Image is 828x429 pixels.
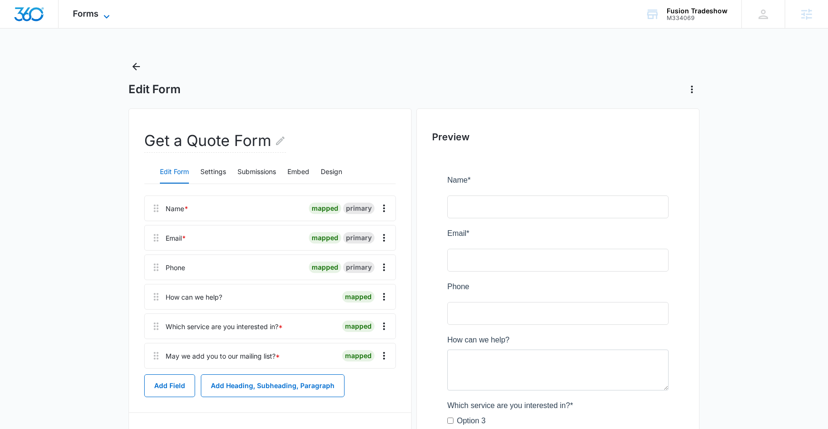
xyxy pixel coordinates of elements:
[667,15,728,21] div: account id
[10,241,38,252] label: Option 3
[237,161,276,184] button: Submissions
[275,129,286,152] button: Edit Form Name
[166,263,185,273] div: Phone
[160,161,189,184] button: Edit Form
[667,7,728,15] div: account name
[342,291,375,302] div: mapped
[321,161,342,184] button: Design
[684,82,700,97] button: Actions
[10,271,61,283] label: General Inquiry
[376,289,392,304] button: Overflow Menu
[376,319,392,334] button: Overflow Menu
[309,262,341,273] div: mapped
[342,321,375,332] div: mapped
[309,203,341,214] div: mapped
[376,260,392,275] button: Overflow Menu
[287,161,309,184] button: Embed
[432,130,684,144] h2: Preview
[343,203,375,214] div: primary
[128,59,144,74] button: Back
[166,351,280,361] div: May we add you to our mailing list?
[201,374,345,397] button: Add Heading, Subheading, Paragraph
[166,204,188,214] div: Name
[200,161,226,184] button: Settings
[376,201,392,216] button: Overflow Menu
[73,9,99,19] span: Forms
[343,232,375,244] div: primary
[166,233,186,243] div: Email
[343,262,375,273] div: primary
[6,352,30,361] span: Submit
[128,82,181,97] h1: Edit Form
[342,350,375,361] div: mapped
[144,129,286,153] h2: Get a Quote Form
[376,348,392,363] button: Overflow Menu
[166,322,283,331] div: Which service are you interested in?
[10,256,38,267] label: Option 2
[309,232,341,244] div: mapped
[166,292,222,302] div: How can we help?
[144,374,195,397] button: Add Field
[376,230,392,245] button: Overflow Menu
